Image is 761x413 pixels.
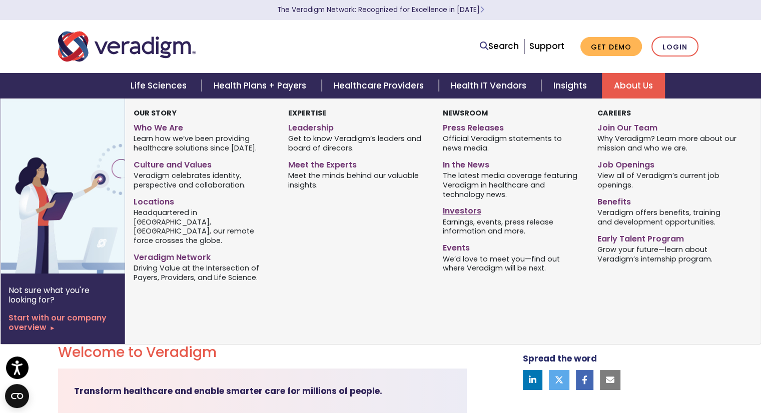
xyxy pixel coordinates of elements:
[443,156,582,170] a: In the News
[134,170,273,190] span: Veradigm celebrates identity, perspective and collaboration.
[597,230,736,244] a: Early Talent Program
[58,344,467,361] h2: Welcome to Veradigm
[5,384,29,408] button: Open CMP widget
[288,119,428,133] a: Leadership
[119,73,202,98] a: Life Sciences
[443,119,582,133] a: Press Releases
[651,36,698,57] a: Login
[443,202,582,216] a: Investors
[480,39,519,53] a: Search
[134,263,273,282] span: Driving Value at the Intersection of Payers, Providers, and Life Science.
[288,170,428,190] span: Meet the minds behind our valuable insights.
[443,216,582,236] span: Earnings, events, press release information and more.
[480,5,484,14] span: Learn More
[529,40,564,52] a: Support
[443,108,488,118] strong: Newsroom
[288,156,428,170] a: Meet the Experts
[597,244,736,263] span: Grow your future—learn about Veradigm’s internship program.
[134,133,273,153] span: Learn how we’ve been providing healthcare solutions since [DATE].
[1,98,162,273] img: Vector image of Veradigm’s Story
[134,156,273,170] a: Culture and Values
[597,207,736,226] span: Veradigm offers benefits, training and development opportunities.
[443,239,582,253] a: Events
[322,73,439,98] a: Healthcare Providers
[58,30,196,63] img: Veradigm logo
[9,313,117,332] a: Start with our company overview
[597,119,736,133] a: Join Our Team
[9,285,117,304] p: Not sure what you're looking for?
[74,385,382,397] strong: Transform healthcare and enable smarter care for millions of people.
[580,37,642,56] a: Get Demo
[523,352,597,364] strong: Spread the word
[288,133,428,153] span: Get to know Veradigm’s leaders and board of direcors.
[134,248,273,263] a: Veradigm Network
[439,73,541,98] a: Health IT Vendors
[134,119,273,133] a: Who We Are
[597,170,736,190] span: View all of Veradigm’s current job openings.
[134,193,273,207] a: Locations
[597,156,736,170] a: Job Openings
[277,5,484,14] a: The Veradigm Network: Recognized for Excellence in [DATE]Learn More
[602,73,665,98] a: About Us
[202,73,321,98] a: Health Plans + Payers
[443,170,582,199] span: The latest media coverage featuring Veradigm in healthcare and technology news.
[134,207,273,245] span: Headquartered in [GEOGRAPHIC_DATA], [GEOGRAPHIC_DATA], our remote force crosses the globe.
[597,133,736,153] span: Why Veradigm? Learn more about our mission and who we are.
[134,108,177,118] strong: Our Story
[443,253,582,273] span: We’d love to meet you—find out where Veradigm will be next.
[597,193,736,207] a: Benefits
[541,73,602,98] a: Insights
[597,108,630,118] strong: Careers
[443,133,582,153] span: Official Veradigm statements to news media.
[288,108,326,118] strong: Expertise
